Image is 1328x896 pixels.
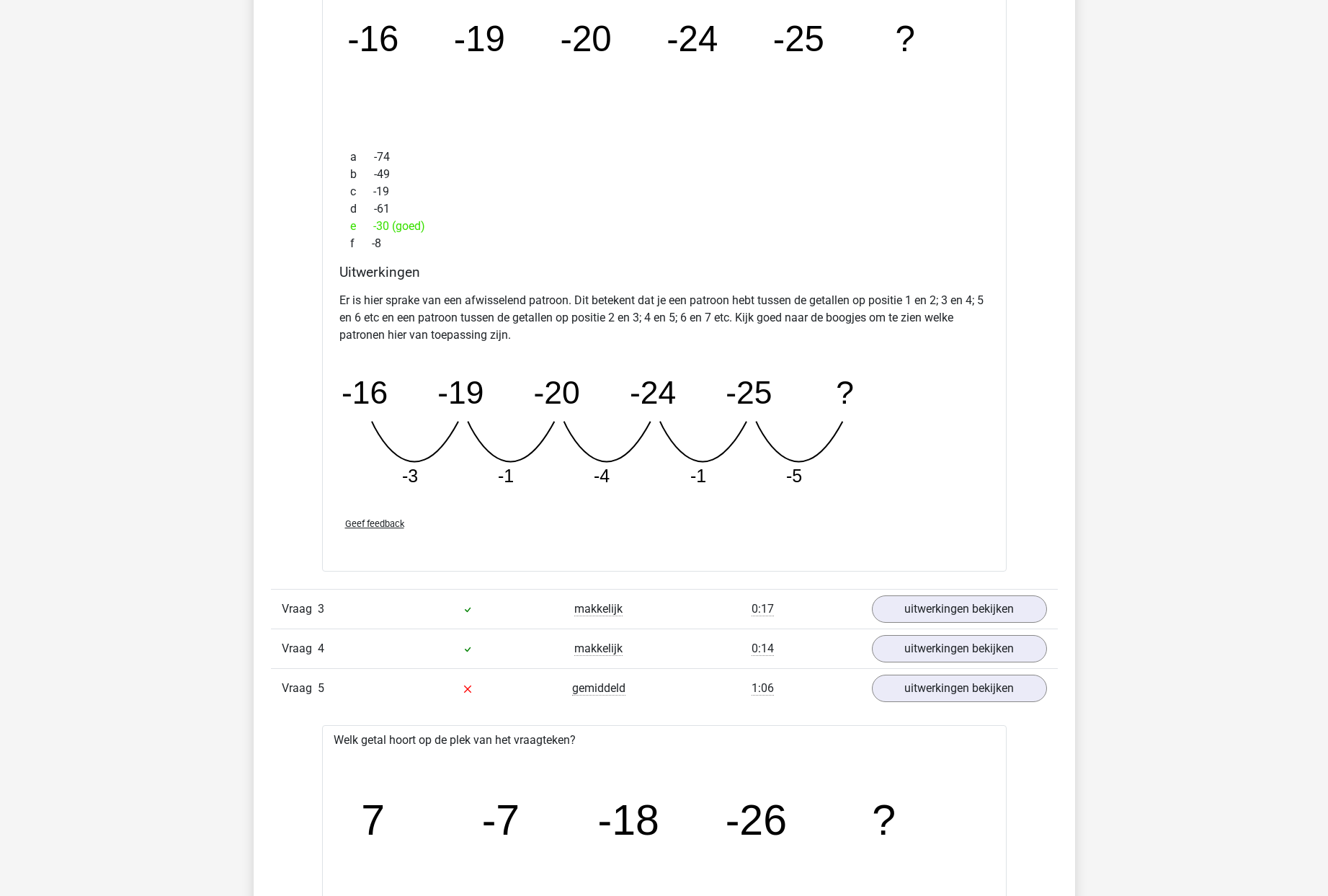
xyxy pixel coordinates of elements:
tspan: -19 [453,19,504,58]
div: -30 (goed) [339,218,989,235]
tspan: -16 [347,19,398,58]
tspan: -20 [560,19,611,58]
tspan: -16 [341,375,387,410]
tspan: -4 [593,466,609,486]
span: 4 [318,642,324,655]
tspan: -1 [690,466,705,486]
span: gemiddeld [572,681,625,696]
tspan: -26 [725,797,786,844]
h4: Uitwerkingen [339,264,989,280]
div: -49 [339,166,989,183]
tspan: -25 [772,19,824,58]
tspan: -18 [597,797,659,844]
span: 0:17 [752,602,774,616]
div: -61 [339,200,989,218]
tspan: -20 [533,375,579,410]
span: f [350,235,372,252]
tspan: -25 [726,375,772,410]
tspan: ? [895,19,914,58]
span: makkelijk [574,602,623,616]
span: Vraag [282,640,318,657]
tspan: ? [872,797,896,844]
span: 3 [318,602,324,616]
tspan: -24 [667,19,718,58]
tspan: -7 [481,797,520,844]
span: d [350,200,374,218]
span: Geef feedback [345,518,404,529]
tspan: -19 [437,375,483,410]
span: e [350,218,373,235]
tspan: ? [836,375,854,410]
span: makkelijk [574,642,623,656]
span: 1:06 [752,681,774,696]
tspan: -1 [497,466,513,486]
div: -74 [339,148,989,166]
div: -8 [339,235,989,252]
span: 0:14 [752,642,774,656]
span: a [350,148,374,166]
span: Vraag [282,680,318,697]
tspan: 7 [361,797,385,844]
tspan: -5 [785,466,801,486]
a: uitwerkingen bekijken [872,675,1047,702]
span: c [350,183,373,200]
div: -19 [339,183,989,200]
tspan: -3 [401,466,417,486]
span: 5 [318,681,324,695]
a: uitwerkingen bekijken [872,635,1047,662]
a: uitwerkingen bekijken [872,595,1047,623]
span: b [350,166,374,183]
tspan: -24 [629,375,675,410]
span: Vraag [282,600,318,618]
p: Er is hier sprake van een afwisselend patroon. Dit betekent dat je een patroon hebt tussen de get... [339,292,989,344]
